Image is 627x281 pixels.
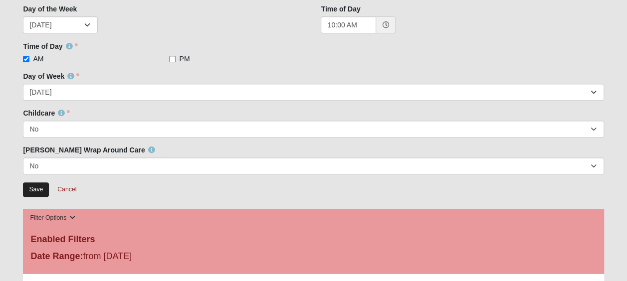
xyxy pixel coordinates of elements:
[23,145,155,155] label: [PERSON_NAME] Wrap Around Care
[23,71,79,81] label: Day of Week
[23,41,77,51] label: Time of Day
[321,4,360,14] label: Time of Day
[30,250,83,263] label: Date Range:
[23,56,29,62] input: AM
[23,108,70,118] label: Childcare
[33,54,43,64] span: AM
[179,54,190,64] span: PM
[169,56,176,62] input: PM
[23,182,49,197] input: Alt+s
[30,234,596,245] h4: Enabled Filters
[23,4,77,14] label: Day of the Week
[27,213,78,223] button: Filter Options
[23,250,216,266] div: from [DATE]
[51,182,83,197] a: Cancel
